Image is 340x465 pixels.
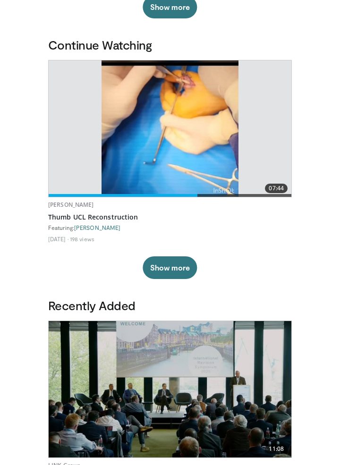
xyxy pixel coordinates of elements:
[265,444,288,454] span: 11:08
[74,224,120,231] a: [PERSON_NAME]
[48,201,94,209] a: [PERSON_NAME]
[48,235,68,243] li: [DATE]
[48,298,292,313] h3: Recently Added
[102,60,238,197] img: 7d8b3c25-a9a4-459b-b693-7f169858dc52.620x360_q85_upscale.jpg
[48,37,292,52] h3: Continue Watching
[48,212,292,222] a: Thumb UCL Reconstruction
[265,184,288,193] span: 07:44
[49,321,291,457] img: c97a490c-ce17-4578-8801-6eba2c801a05.620x360_q85_upscale.jpg
[70,235,94,243] li: 198 views
[143,256,197,279] button: Show more
[48,224,292,231] div: Featuring:
[49,60,291,197] a: 07:44
[49,321,291,457] a: 11:08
